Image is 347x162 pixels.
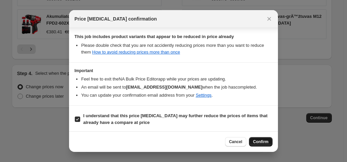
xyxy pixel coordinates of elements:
b: This job includes product variants that appear to be reduced in price already [74,34,234,39]
li: An email will be sent to when the job has completed . [81,84,273,91]
a: How to avoid reducing prices more than once [92,50,180,55]
li: Feel free to exit the NA Bulk Price Editor app while your prices are updating. [81,76,273,83]
span: Cancel [229,139,242,144]
h3: Important [74,68,273,73]
span: Confirm [253,139,269,144]
b: I understand that this price [MEDICAL_DATA] may further reduce the prices of items that already h... [83,113,267,125]
button: Close [264,14,274,24]
button: Cancel [225,137,246,147]
a: Settings [196,93,212,98]
button: Confirm [249,137,273,147]
b: [EMAIL_ADDRESS][DOMAIN_NAME] [126,85,202,90]
li: Please double check that you are not accidently reducing prices more than you want to reduce them [81,42,273,56]
span: Price [MEDICAL_DATA] confirmation [74,15,157,22]
li: You can update your confirmation email address from your . [81,92,273,99]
